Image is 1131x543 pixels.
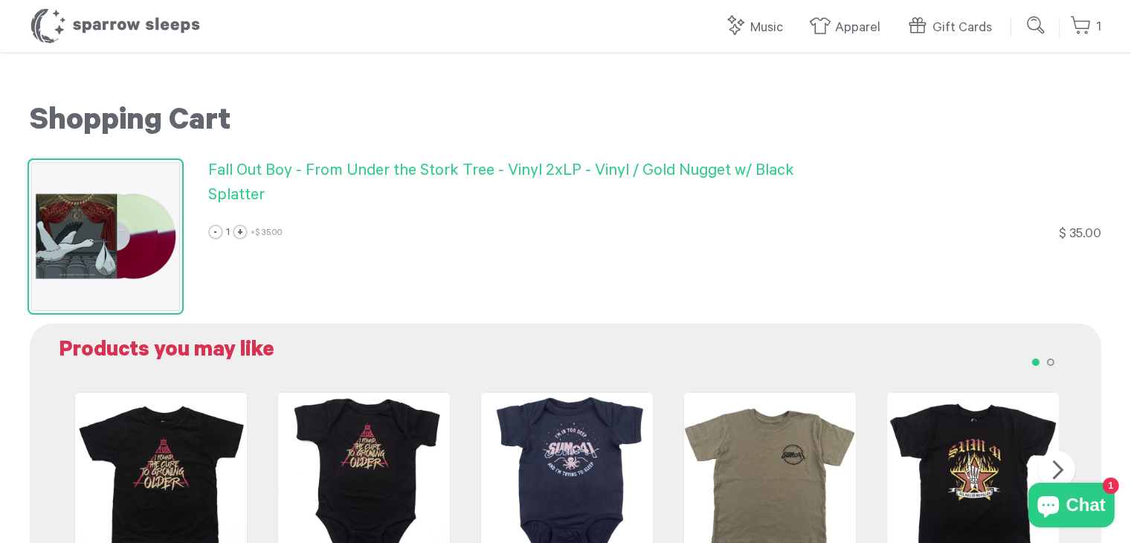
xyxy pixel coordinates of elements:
span: Fall Out Boy - From Under the Stork Tree - Vinyl 2xLP - Vinyl / Gold Nugget w/ Black Splatter [208,163,794,206]
h1: Sparrow Sleeps [30,7,201,45]
span: × [251,229,283,239]
input: Submit [1022,10,1051,40]
a: Gift Cards [906,12,999,44]
a: Fall Out Boy - From Under the Stork Tree - Vinyl 2xLP - Vinyl / Gold Nugget w/ Black Splatter [208,160,1101,210]
span: $ 35.00 [255,229,283,239]
h2: Products you may like [59,338,1086,366]
div: $ 35.00 [1059,225,1101,245]
inbox-online-store-chat: Shopify online store chat [1024,483,1119,531]
a: Music [724,12,790,44]
button: 2 of 2 [1042,353,1057,368]
a: + [233,225,248,240]
button: Next [1038,451,1075,488]
a: - [208,225,223,240]
a: Apparel [809,12,888,44]
button: 1 of 2 [1027,353,1042,368]
a: 1 [1070,11,1101,43]
h1: Shopping Cart [30,105,1101,142]
span: 1 [226,228,230,240]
